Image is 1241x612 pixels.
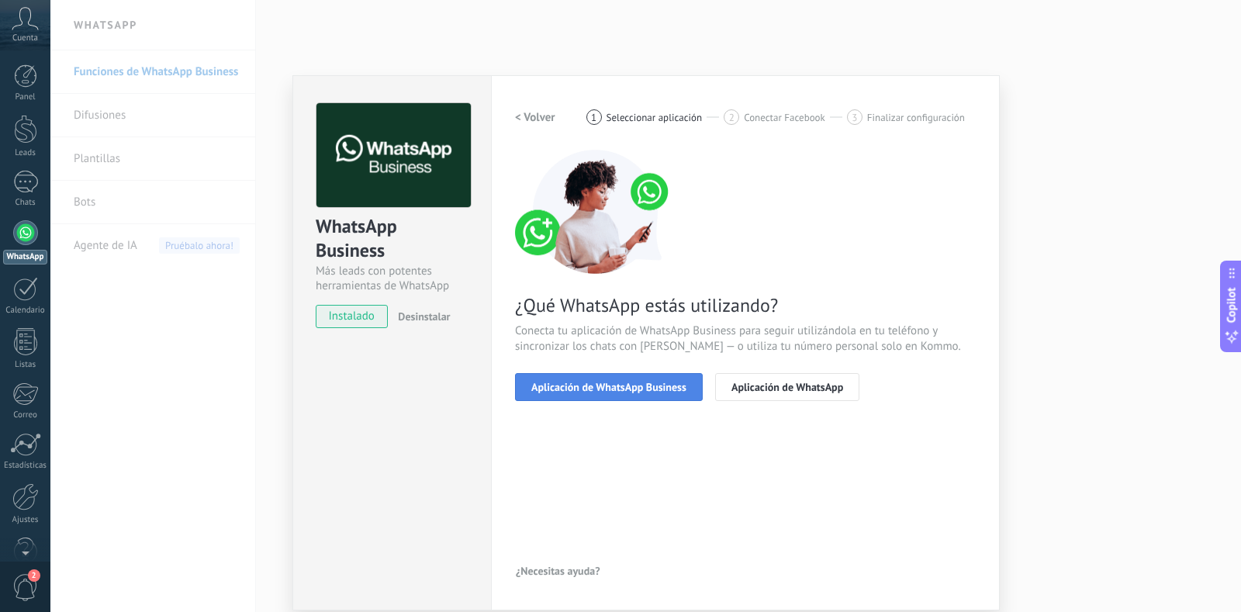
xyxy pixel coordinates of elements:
[316,214,468,264] div: WhatsApp Business
[731,382,843,392] span: Aplicación de WhatsApp
[316,103,471,208] img: logo_main.png
[3,198,48,208] div: Chats
[531,382,686,392] span: Aplicación de WhatsApp Business
[392,305,450,328] button: Desinstalar
[3,410,48,420] div: Correo
[744,112,825,123] span: Conectar Facebook
[3,360,48,370] div: Listas
[867,112,965,123] span: Finalizar configuración
[607,112,703,123] span: Seleccionar aplicación
[1224,287,1239,323] span: Copilot
[515,150,678,274] img: connect number
[729,111,735,124] span: 2
[591,111,596,124] span: 1
[3,250,47,265] div: WhatsApp
[515,559,601,583] button: ¿Necesitas ayuda?
[515,103,555,131] button: < Volver
[515,323,976,354] span: Conecta tu aplicación de WhatsApp Business para seguir utilizándola en tu teléfono y sincronizar ...
[316,305,387,328] span: instalado
[852,111,857,124] span: 3
[3,461,48,471] div: Estadísticas
[28,569,40,582] span: 2
[515,373,703,401] button: Aplicación de WhatsApp Business
[3,92,48,102] div: Panel
[3,306,48,316] div: Calendario
[715,373,859,401] button: Aplicación de WhatsApp
[3,515,48,525] div: Ajustes
[12,33,38,43] span: Cuenta
[515,110,555,125] h2: < Volver
[515,293,976,317] span: ¿Qué WhatsApp estás utilizando?
[398,309,450,323] span: Desinstalar
[516,565,600,576] span: ¿Necesitas ayuda?
[316,264,468,293] div: Más leads con potentes herramientas de WhatsApp
[3,148,48,158] div: Leads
